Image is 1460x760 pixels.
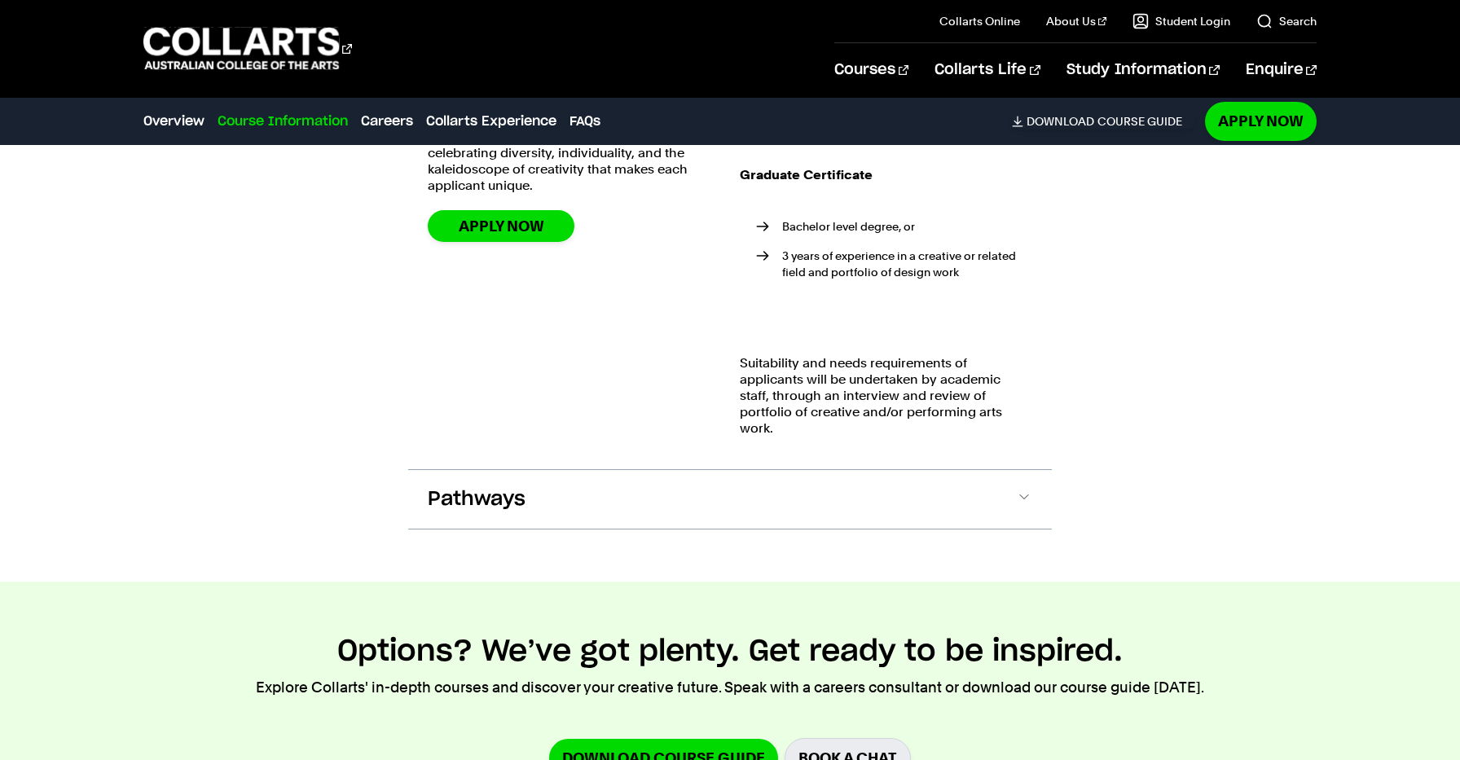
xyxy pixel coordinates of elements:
[426,112,556,131] a: Collarts Experience
[428,210,574,242] a: Apply Now
[1027,114,1094,129] span: Download
[1256,13,1317,29] a: Search
[256,676,1204,699] p: Explore Collarts' in-depth courses and discover your creative future. Speak with a careers consul...
[756,218,1032,235] li: Bachelor level degree, or
[1205,102,1317,140] a: Apply Now
[1066,43,1220,97] a: Study Information
[337,634,1123,670] h2: Options? We’ve got plenty. Get ready to be inspired.
[1046,13,1106,29] a: About Us
[408,470,1052,529] button: Pathways
[143,112,204,131] a: Overview
[1012,114,1195,129] a: DownloadCourse Guide
[218,112,348,131] a: Course Information
[1246,43,1317,97] a: Enquire
[143,25,352,72] div: Go to homepage
[569,112,600,131] a: FAQs
[740,167,873,182] strong: Graduate Certificate
[934,43,1040,97] a: Collarts Life
[756,248,1032,280] li: 3 years of experience in a creative or related field and portfolio of design work
[740,355,1032,437] p: Suitability and needs requirements of applicants will be undertaken by academic staff, through an...
[1132,13,1230,29] a: Student Login
[939,13,1020,29] a: Collarts Online
[361,112,413,131] a: Careers
[834,43,908,97] a: Courses
[428,486,526,512] span: Pathways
